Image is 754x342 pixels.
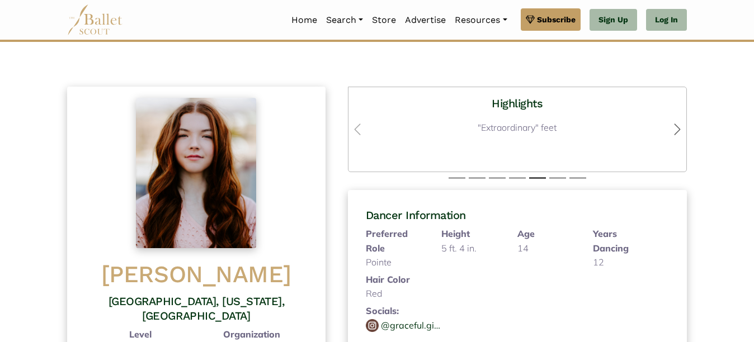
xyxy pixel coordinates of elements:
p: 12 [593,255,651,270]
p: 14 [517,241,576,256]
b: Organization [223,329,280,340]
img: IG.png [366,319,381,332]
p: Pointe [366,255,424,270]
a: Store [367,8,400,32]
b: Preferred Role [366,228,408,254]
b: Level [129,329,152,340]
span: 4 in. [459,243,477,254]
span: 5 ft. [441,243,457,254]
button: Slide 7 [569,172,586,184]
button: Slide 2 [469,172,486,184]
img: 746227f2-1e4a-48e9-9133-a1f66da429b8.img [136,98,256,248]
h1: [PERSON_NAME] [85,259,308,290]
button: Slide 6 [549,172,566,184]
a: Subscribe [521,8,581,31]
a: Resources [450,8,511,32]
button: Slide 4 [509,172,526,184]
h4: Dancer Information [366,208,669,222]
a: Log In [646,9,687,31]
a: Home [287,8,322,32]
p: Red [366,287,424,301]
b: Hair Color [366,274,410,285]
b: Age [517,228,535,239]
a: Search [322,8,367,32]
a: @graceful.girlie [381,319,441,333]
p: "Extraordinary" feet [357,115,677,141]
a: Sign Up [590,9,637,31]
button: Slide 5 [529,172,546,184]
button: Slide 3 [489,172,506,184]
span: Subscribe [537,13,576,26]
b: Years Dancing [593,227,651,255]
h4: Highlights [357,96,677,111]
img: gem.svg [526,13,535,26]
b: Height [441,228,470,239]
button: Slide 1 [449,172,465,184]
span: [GEOGRAPHIC_DATA], [US_STATE], [GEOGRAPHIC_DATA] [109,294,285,322]
b: Socials: [366,305,399,316]
a: Advertise [400,8,450,32]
